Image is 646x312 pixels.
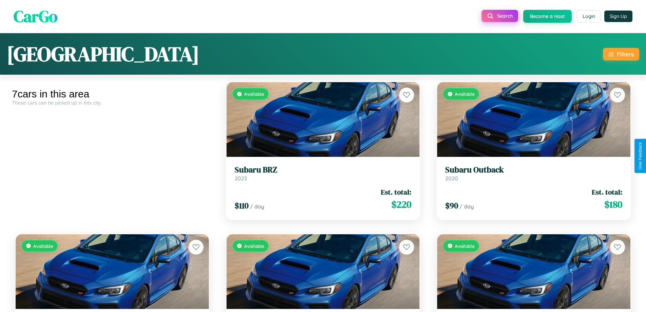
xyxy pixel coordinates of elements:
div: These cars can be picked up in this city. [12,100,213,106]
span: $ 110 [235,200,249,211]
span: / day [459,203,474,210]
span: Est. total: [381,187,411,197]
a: Subaru BRZ2023 [235,165,412,182]
a: Subaru Outback2020 [445,165,622,182]
h3: Subaru Outback [445,165,622,175]
button: Filters [603,48,639,60]
div: Give Feedback [638,142,643,170]
span: Available [244,243,264,249]
span: $ 220 [391,198,411,211]
span: Search [497,13,513,19]
button: Search [482,10,518,22]
h3: Subaru BRZ [235,165,412,175]
span: Est. total: [592,187,622,197]
span: CarGo [14,5,58,27]
span: $ 90 [445,200,458,211]
span: Available [244,91,264,97]
span: 2020 [445,175,458,182]
div: Filters [617,51,634,58]
button: Become a Host [523,10,572,23]
span: Available [455,91,475,97]
span: 2023 [235,175,247,182]
span: Available [455,243,475,249]
span: Available [33,243,53,249]
button: Login [577,10,601,22]
h1: [GEOGRAPHIC_DATA] [7,40,199,68]
span: $ 180 [604,198,622,211]
span: / day [250,203,264,210]
div: 7 cars in this area [12,88,213,100]
button: Sign Up [604,11,632,22]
